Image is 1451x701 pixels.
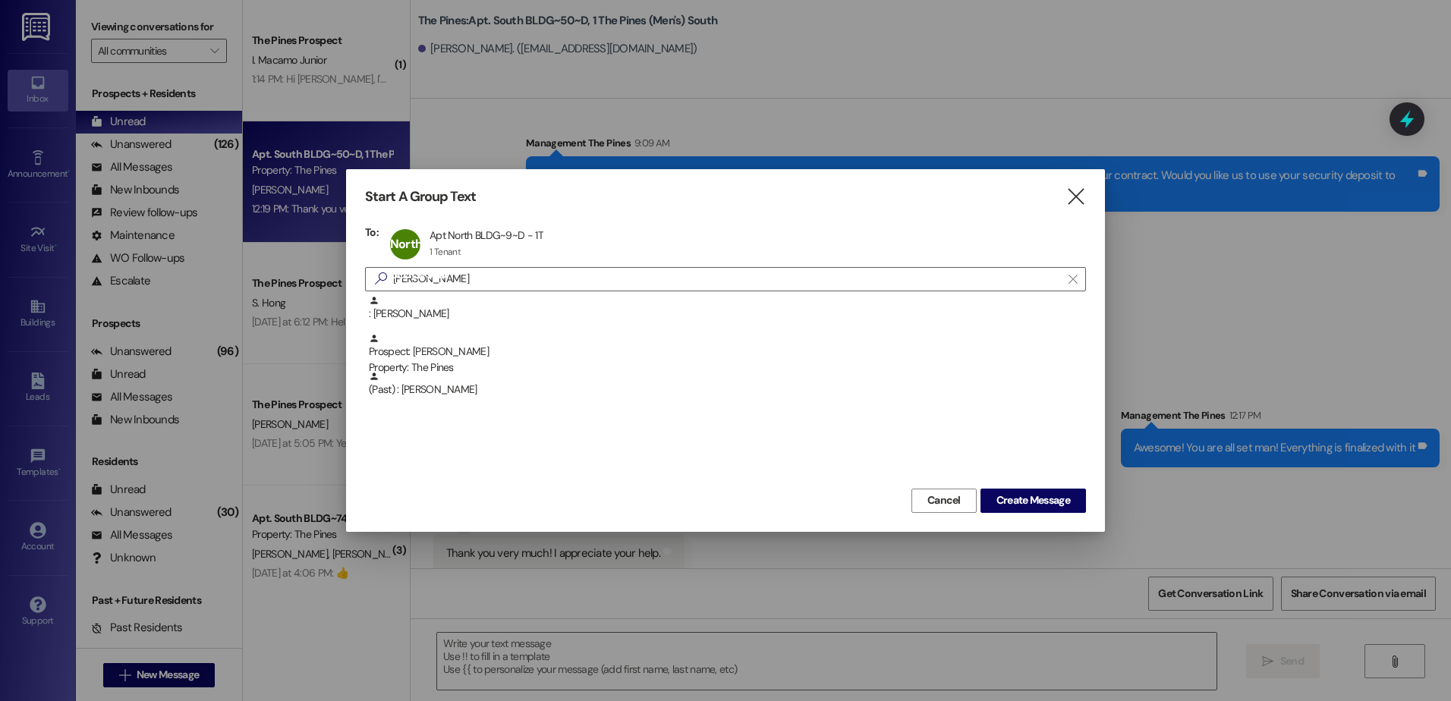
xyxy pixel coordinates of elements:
div: : [PERSON_NAME] [365,295,1086,333]
button: Clear text [1061,268,1085,291]
i:  [1069,273,1077,285]
div: Prospect: [PERSON_NAME] [369,333,1086,376]
div: Property: The Pines [369,360,1086,376]
input: Search for any contact or apartment [393,269,1061,290]
div: : [PERSON_NAME] [369,295,1086,322]
button: Create Message [980,489,1086,513]
i:  [369,271,393,287]
button: Cancel [911,489,977,513]
span: North BLDG~9~D [390,236,447,282]
h3: To: [365,225,379,239]
div: Apt North BLDG~9~D - 1T [430,228,543,242]
div: Prospect: [PERSON_NAME]Property: The Pines [365,333,1086,371]
div: 1 Tenant [430,246,461,258]
div: (Past) : [PERSON_NAME] [369,371,1086,398]
div: (Past) : [PERSON_NAME] [365,371,1086,409]
h3: Start A Group Text [365,188,476,206]
span: Create Message [996,492,1070,508]
span: Cancel [927,492,961,508]
i:  [1065,189,1086,205]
